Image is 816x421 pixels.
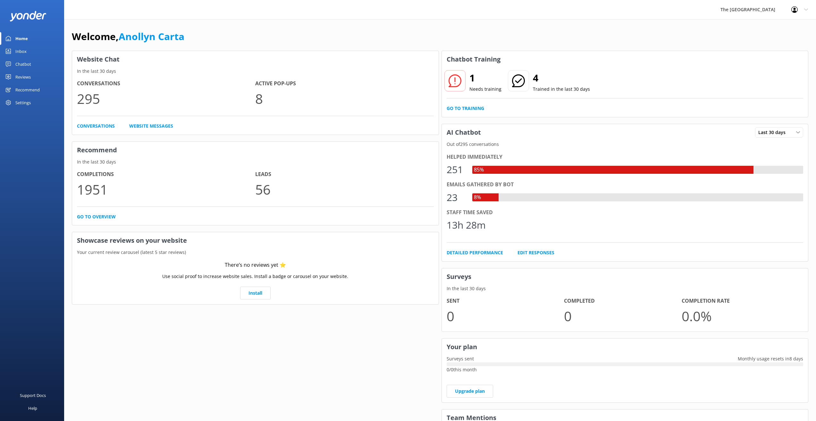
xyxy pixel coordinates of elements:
p: Use social proof to increase website sales. Install a badge or carousel on your website. [162,273,348,280]
div: Helped immediately [447,153,803,161]
a: Install [240,287,271,299]
h4: Completions [77,170,255,179]
div: 13h 28m [447,217,486,233]
div: Staff time saved [447,208,803,217]
a: Anollyn Carta [119,30,184,43]
a: Website Messages [129,122,173,130]
div: Chatbot [15,58,31,71]
a: Detailed Performance [447,249,503,256]
h4: Leads [255,170,433,179]
h3: Showcase reviews on your website [72,232,439,249]
h3: Your plan [442,339,808,355]
p: Trained in the last 30 days [533,86,590,93]
div: 251 [447,162,466,177]
p: 0.0 % [682,305,799,327]
h4: Completed [564,297,682,305]
p: In the last 30 days [72,158,439,165]
div: 23 [447,190,466,205]
p: Needs training [469,86,501,93]
a: Conversations [77,122,115,130]
p: In the last 30 days [72,68,439,75]
div: Recommend [15,83,40,96]
p: 1951 [77,179,255,200]
h2: 1 [469,70,501,86]
h3: Chatbot Training [442,51,505,68]
a: Go to overview [77,213,116,220]
h3: Website Chat [72,51,439,68]
p: In the last 30 days [442,285,808,292]
div: There’s no reviews yet ⭐ [225,261,286,269]
div: 8% [472,193,483,202]
h4: Active Pop-ups [255,80,433,88]
h3: Surveys [442,268,808,285]
p: Monthly usage resets in 8 days [733,355,808,362]
a: Go to Training [447,105,484,112]
p: 0 [564,305,682,327]
div: Support Docs [20,389,46,402]
div: Help [28,402,37,415]
h4: Completion Rate [682,297,799,305]
p: 8 [255,88,433,109]
h4: Sent [447,297,564,305]
p: 56 [255,179,433,200]
div: Settings [15,96,31,109]
h3: AI Chatbot [442,124,486,141]
p: Your current review carousel (latest 5 star reviews) [72,249,439,256]
p: 0 [447,305,564,327]
h1: Welcome, [72,29,184,44]
span: Last 30 days [758,129,789,136]
div: Inbox [15,45,27,58]
h3: Recommend [72,142,439,158]
div: Home [15,32,28,45]
h4: Conversations [77,80,255,88]
img: yonder-white-logo.png [10,11,46,21]
a: Edit Responses [517,249,554,256]
p: Surveys sent [442,355,479,362]
a: Upgrade plan [447,385,493,398]
div: 85% [472,166,485,174]
p: Out of 295 conversations [442,141,808,148]
div: Emails gathered by bot [447,181,803,189]
p: 0 / 0 this month [447,366,803,373]
p: 295 [77,88,255,109]
div: Reviews [15,71,31,83]
h2: 4 [533,70,590,86]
